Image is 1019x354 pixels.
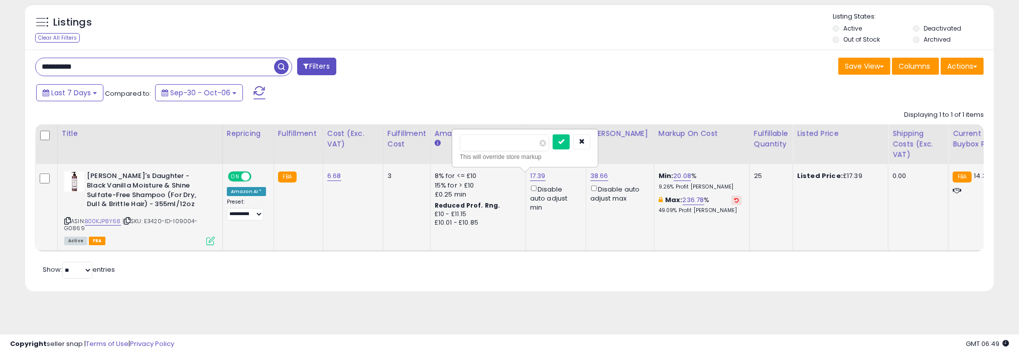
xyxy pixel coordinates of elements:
div: 25 [754,171,785,181]
a: 20.08 [674,171,692,181]
h5: Listings [53,16,92,30]
div: Displaying 1 to 1 of 1 items [904,110,984,120]
div: Fulfillment Cost [388,128,426,149]
span: FBA [89,237,106,245]
span: Columns [899,61,930,71]
button: Columns [892,58,939,75]
div: Disable auto adjust min [530,184,578,212]
button: Save View [838,58,890,75]
div: £10.01 - £10.85 [435,219,518,227]
a: 6.68 [327,171,341,181]
div: 3 [388,171,423,181]
span: ON [229,172,241,181]
strong: Copyright [10,339,47,348]
label: Active [843,24,862,33]
div: Markup on Cost [659,128,745,139]
a: B00KJP8Y68 [85,217,121,226]
div: 0.00 [893,171,941,181]
div: Amazon Fees [435,128,522,139]
small: FBA [278,171,297,183]
label: Archived [924,35,951,44]
span: Compared to: [105,89,151,98]
button: Filters [297,58,336,75]
div: Listed Price [797,128,884,139]
div: Amazon AI * [227,187,266,196]
img: 31DJ+BQfxOL._SL40_.jpg [64,171,84,192]
div: Fulfillable Quantity [754,128,789,149]
a: Privacy Policy [130,339,174,348]
div: ASIN: [64,171,215,244]
div: seller snap | | [10,339,174,349]
a: 236.78 [683,195,704,205]
div: This will override store markup [460,152,590,162]
b: Min: [659,171,674,181]
span: Show: entries [43,265,115,274]
span: Sep-30 - Oct-06 [170,88,230,98]
div: 15% for > £10 [435,181,518,190]
div: Current Buybox Price [953,128,1004,149]
b: Max: [665,195,683,205]
span: OFF [250,172,266,181]
p: 49.09% Profit [PERSON_NAME] [659,207,742,214]
small: Amazon Fees. [435,139,441,148]
small: FBA [953,171,971,183]
div: Disable auto adjust max [590,184,647,203]
a: Terms of Use [86,339,129,348]
button: Actions [941,58,984,75]
div: Title [62,128,218,139]
b: Listed Price: [797,171,843,181]
span: All listings currently available for purchase on Amazon [64,237,87,245]
div: £17.39 [797,171,880,181]
a: 17.39 [530,171,546,181]
div: £10 - £11.15 [435,210,518,219]
div: % [659,196,742,214]
div: Shipping Costs (Exc. VAT) [893,128,944,160]
span: Last 7 Days [51,88,91,98]
div: £0.25 min [435,190,518,199]
label: Deactivated [924,24,961,33]
button: Sep-30 - Oct-06 [155,84,243,101]
a: 38.66 [590,171,608,181]
th: The percentage added to the cost of goods (COGS) that forms the calculator for Min & Max prices. [654,124,749,164]
label: Out of Stock [843,35,880,44]
div: 8% for <= £10 [435,171,518,181]
span: | SKU: E3420-ID-109004-G0869 [64,217,198,232]
button: Last 7 Days [36,84,103,101]
div: % [659,171,742,190]
p: 9.26% Profit [PERSON_NAME] [659,184,742,191]
div: [PERSON_NAME] [590,128,650,139]
p: Listing States: [833,12,994,22]
b: Reduced Prof. Rng. [435,201,500,210]
div: Fulfillment [278,128,319,139]
b: [PERSON_NAME]'s Daughter - Black Vanilla Moisture & Shine Sulfate-Free Shampoo (For Dry, Dull & B... [87,171,209,211]
span: 14.34 [974,171,991,181]
div: Repricing [227,128,270,139]
div: Cost (Exc. VAT) [327,128,379,149]
div: Preset: [227,199,266,221]
span: 2025-10-14 06:49 GMT [966,339,1009,348]
div: Clear All Filters [35,33,80,43]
